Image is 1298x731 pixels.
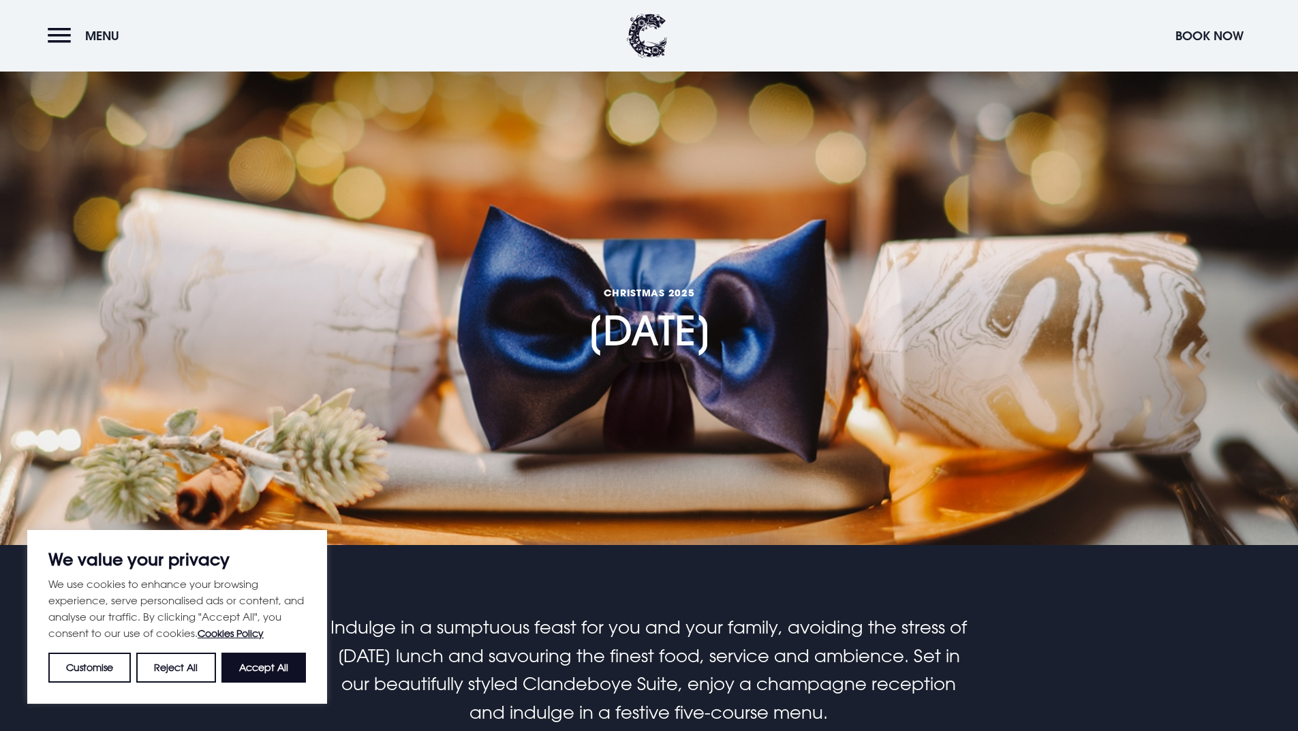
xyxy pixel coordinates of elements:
[587,197,712,356] h1: [DATE]
[198,627,264,639] a: Cookies Policy
[48,576,306,642] p: We use cookies to enhance your browsing experience, serve personalised ads or content, and analys...
[587,286,712,299] span: CHRISTMAS 2025
[27,530,327,704] div: We value your privacy
[324,613,973,726] p: Indulge in a sumptuous feast for you and your family, avoiding the stress of [DATE] lunch and sav...
[48,653,131,683] button: Customise
[48,21,126,50] button: Menu
[221,653,306,683] button: Accept All
[627,14,668,58] img: Clandeboye Lodge
[85,28,119,44] span: Menu
[1169,21,1250,50] button: Book Now
[48,551,306,567] p: We value your privacy
[136,653,215,683] button: Reject All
